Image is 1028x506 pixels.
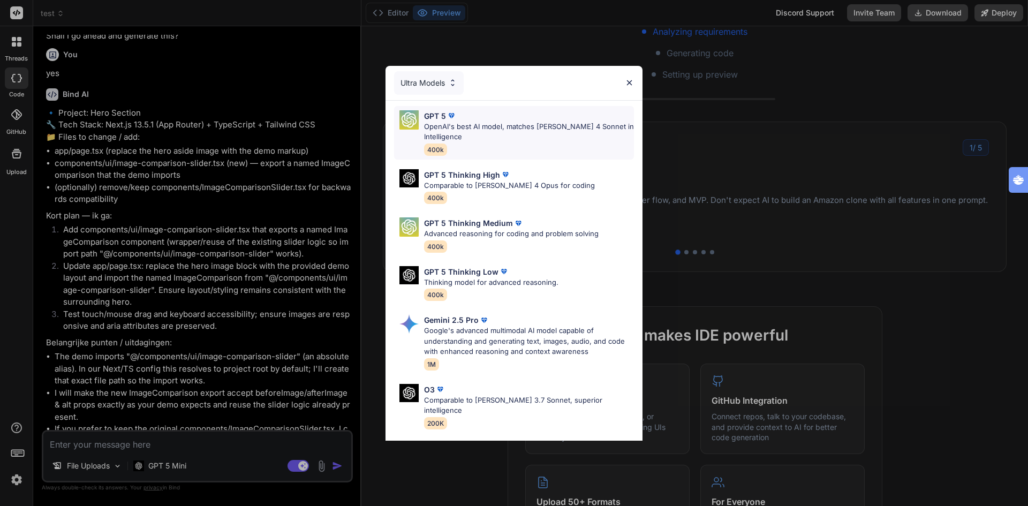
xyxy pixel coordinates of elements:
span: 1M [424,358,439,371]
img: Pick Models [399,169,419,188]
img: Pick Models [448,78,457,87]
img: premium [435,384,445,395]
p: GPT 5 Thinking Low [424,266,498,277]
span: 400k [424,289,447,301]
img: premium [446,110,457,121]
img: premium [513,218,524,229]
img: Pick Models [399,384,419,403]
p: Google's advanced multimodal AI model capable of understanding and generating text, images, audio... [424,326,634,357]
p: Advanced reasoning for coding and problem solving [424,229,599,239]
p: Comparable to [PERSON_NAME] 4 Opus for coding [424,180,595,191]
span: 400k [424,192,447,204]
p: Thinking model for advanced reasoning. [424,277,558,288]
img: close [625,78,634,87]
p: Comparable to [PERSON_NAME] 3.7 Sonnet, superior intelligence [424,395,634,416]
p: O3 [424,384,435,395]
img: premium [500,169,511,180]
p: GPT 5 Thinking High [424,169,500,180]
p: GPT 5 [424,110,446,122]
img: Pick Models [399,217,419,237]
div: Ultra Models [394,71,464,95]
span: 400k [424,240,447,253]
img: Pick Models [399,110,419,130]
img: premium [479,315,489,326]
p: OpenAI's best AI model, matches [PERSON_NAME] 4 Sonnet in Intelligence [424,122,634,142]
p: Gemini 2.5 Pro [424,314,479,326]
img: Pick Models [399,314,419,334]
p: GPT 5 Thinking Medium [424,217,513,229]
span: 200K [424,417,447,429]
img: Pick Models [399,266,419,285]
img: premium [498,266,509,277]
span: 400k [424,144,447,156]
